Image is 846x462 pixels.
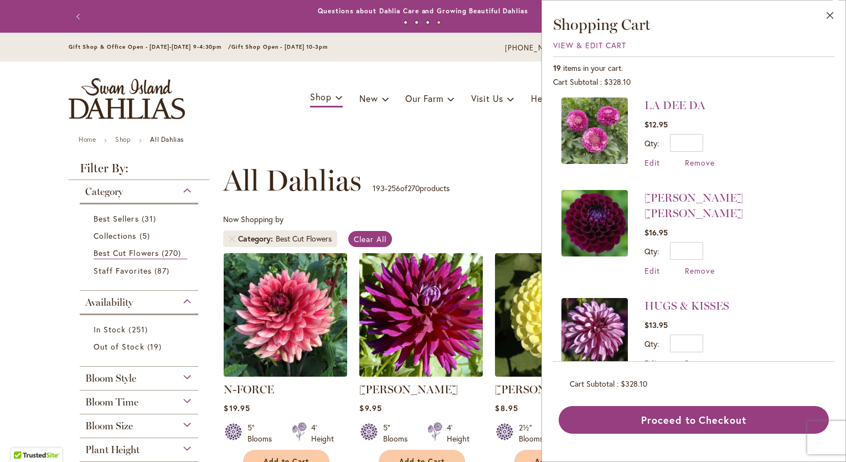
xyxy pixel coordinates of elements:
a: N-FORCE [224,368,347,379]
span: In Stock [94,324,126,335]
span: Bloom Style [85,372,136,384]
a: Collections [94,230,187,242]
span: Staff Favorites [94,265,152,276]
span: Category [85,186,123,198]
span: All Dahlias [223,164,362,197]
span: 87 [154,265,172,276]
div: 5" Blooms [383,422,414,444]
button: 2 of 4 [415,20,419,24]
span: 193 [373,183,385,193]
span: items in your cart. [563,63,623,73]
img: NETTIE [495,253,618,377]
a: Clear All [348,231,392,247]
span: Cart Subtotal [570,378,615,389]
span: $19.95 [224,403,250,413]
span: Best Sellers [94,213,139,224]
span: 19 [553,63,561,73]
a: Remove [685,157,715,168]
span: Plant Height [85,444,140,456]
label: Qty [644,338,659,349]
span: Bloom Size [85,420,133,432]
img: HUGS & KISSES [561,298,628,365]
button: 1 of 4 [404,20,407,24]
span: Bloom Time [85,396,138,408]
span: 251 [128,324,150,335]
span: $16.95 [644,227,668,238]
a: Staff Favorites [94,265,187,276]
span: 19 [147,341,164,352]
a: Home [79,135,96,143]
div: 5" Blooms [247,422,278,444]
a: [PERSON_NAME] [359,383,458,396]
span: Cart Subtotal [553,76,598,87]
span: $328.10 [621,378,647,389]
span: Now Shopping by [223,214,283,224]
span: Shop [310,91,332,102]
a: LA DEE DA [644,99,705,112]
span: Help Center [531,93,581,104]
span: 5 [140,230,153,242]
a: In Stock 251 [94,324,187,335]
span: Shopping Cart [553,15,651,34]
span: New [359,93,378,104]
a: Edit [644,265,660,276]
span: 270 [407,183,420,193]
span: $9.95 [359,403,381,413]
a: Questions about Dahlia Care and Growing Beautiful Dahlias [318,7,528,15]
span: $12.95 [644,119,668,130]
span: Remove [685,358,715,368]
button: Previous [69,6,91,28]
span: 31 [142,213,159,224]
a: Best Sellers [94,213,187,224]
span: Gift Shop & Office Open - [DATE]-[DATE] 9-4:30pm / [69,43,231,50]
a: NETTIE [495,368,618,379]
span: $13.95 [644,320,668,330]
span: Availability [85,296,133,309]
img: N-FORCE [224,253,347,377]
div: Best Cut Flowers [276,233,332,244]
button: 4 of 4 [437,20,441,24]
div: 4' Height [447,422,470,444]
div: 4' Height [311,422,334,444]
img: NADINE JESSIE [359,253,483,377]
a: JASON MATTHEW [561,190,628,276]
a: Best Cut Flowers [94,247,187,259]
span: Category [238,233,276,244]
span: $8.95 [495,403,518,413]
a: Shop [115,135,131,143]
span: Out of Stock [94,341,145,352]
button: Proceed to Checkout [559,406,829,434]
strong: All Dahlias [150,135,184,143]
a: HUGS & KISSES [644,299,729,312]
span: 270 [162,247,184,259]
a: View & Edit Cart [553,40,626,50]
a: Edit [644,157,660,168]
span: Clear All [354,234,386,244]
a: HUGS & KISSES [561,298,628,368]
span: Our Farm [405,93,443,104]
a: [PHONE_NUMBER] [505,43,572,54]
strong: Filter By: [69,162,209,180]
label: Qty [644,246,659,256]
span: Gift Shop Open - [DATE] 10-3pm [231,43,328,50]
div: 2½" Blooms [519,422,550,444]
a: Edit [644,358,660,368]
a: Out of Stock 19 [94,341,187,352]
label: Qty [644,138,659,148]
iframe: Launch Accessibility Center [8,423,39,454]
a: Remove [685,265,715,276]
span: Visit Us [471,93,503,104]
a: NADINE JESSIE [359,368,483,379]
a: [PERSON_NAME] [PERSON_NAME] [644,191,743,220]
span: 256 [388,183,400,193]
span: $328.10 [604,76,631,87]
span: Best Cut Flowers [94,248,159,258]
img: LA DEE DA [561,97,628,164]
span: Collections [94,230,137,241]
